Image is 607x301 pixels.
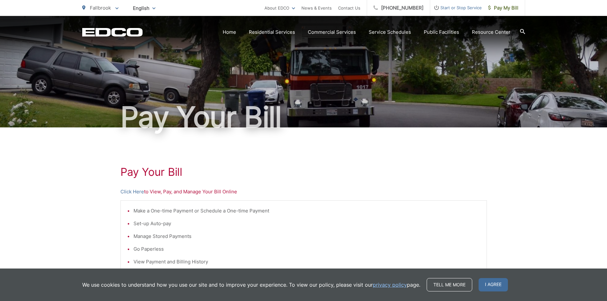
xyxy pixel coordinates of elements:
[249,28,295,36] a: Residential Services
[134,233,480,240] li: Manage Stored Payments
[134,207,480,215] li: Make a One-time Payment or Schedule a One-time Payment
[264,4,295,12] a: About EDCO
[134,245,480,253] li: Go Paperless
[373,281,407,289] a: privacy policy
[134,258,480,266] li: View Payment and Billing History
[338,4,360,12] a: Contact Us
[82,101,525,133] h1: Pay Your Bill
[488,4,518,12] span: Pay My Bill
[301,4,332,12] a: News & Events
[120,166,487,178] h1: Pay Your Bill
[424,28,459,36] a: Public Facilities
[223,28,236,36] a: Home
[90,5,111,11] span: Fallbrook
[82,28,143,37] a: EDCD logo. Return to the homepage.
[128,3,160,14] span: English
[134,220,480,227] li: Set-up Auto-pay
[308,28,356,36] a: Commercial Services
[120,188,144,196] a: Click Here
[369,28,411,36] a: Service Schedules
[479,278,508,291] span: I agree
[82,281,420,289] p: We use cookies to understand how you use our site and to improve your experience. To view our pol...
[427,278,472,291] a: Tell me more
[472,28,510,36] a: Resource Center
[120,188,487,196] p: to View, Pay, and Manage Your Bill Online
